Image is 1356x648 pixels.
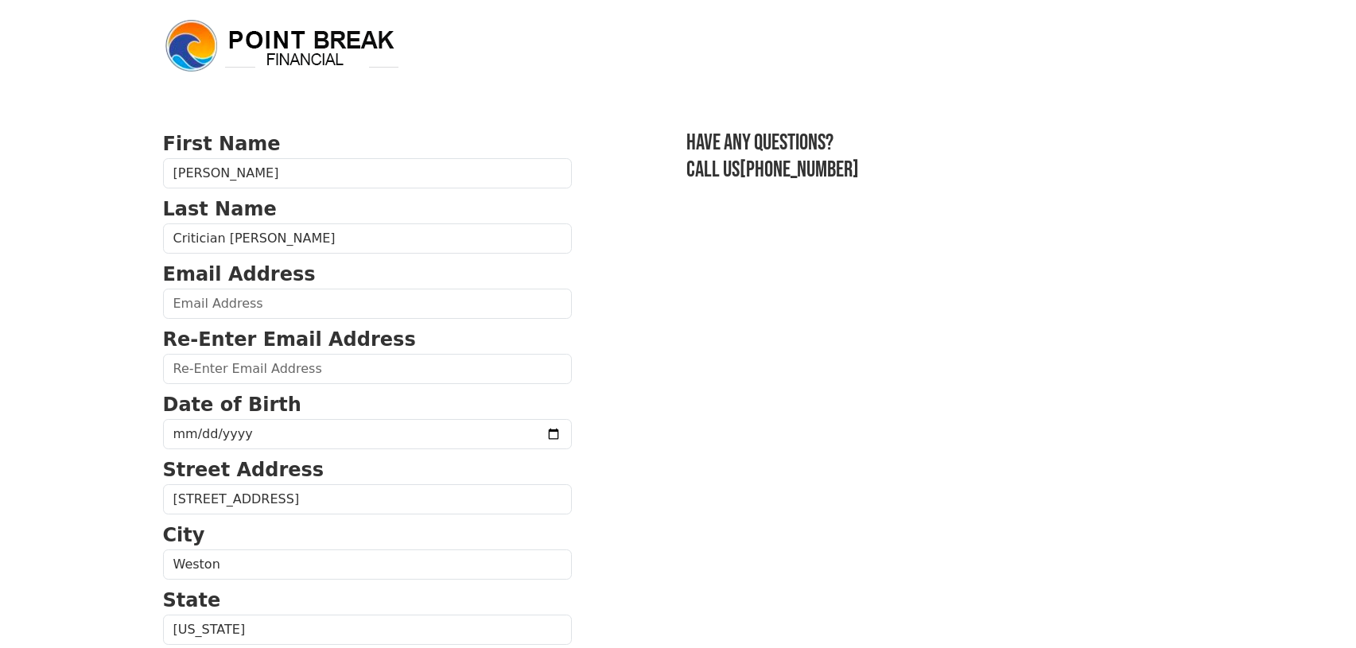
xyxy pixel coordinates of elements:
[163,289,572,319] input: Email Address
[686,130,1194,157] h3: Have any questions?
[163,394,301,416] strong: Date of Birth
[163,549,572,580] input: City
[740,157,859,183] a: [PHONE_NUMBER]
[163,133,281,155] strong: First Name
[163,158,572,188] input: First Name
[163,198,277,220] strong: Last Name
[163,17,402,75] img: logo.png
[163,328,416,351] strong: Re-Enter Email Address
[163,589,221,611] strong: State
[163,223,572,254] input: Last Name
[163,524,205,546] strong: City
[163,263,316,285] strong: Email Address
[686,157,1194,184] h3: Call us
[163,459,324,481] strong: Street Address
[163,484,572,514] input: Street Address
[163,354,572,384] input: Re-Enter Email Address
